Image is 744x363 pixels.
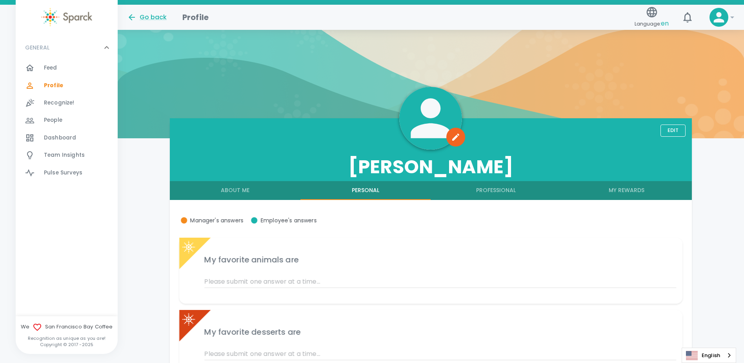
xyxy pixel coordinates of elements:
[635,18,669,29] span: Language:
[661,19,669,28] span: en
[44,99,75,107] span: Recognize!
[204,253,676,266] h6: My favorite animals are
[16,8,118,26] a: Sparck logo
[44,116,62,124] span: People
[431,181,561,200] button: Professional
[204,348,676,360] input: Please submit one answer at a time...
[182,241,195,253] img: Sparck logo
[182,313,195,326] img: Sparck logo
[41,8,92,26] img: Sparck logo
[44,82,63,90] span: Profile
[16,323,118,332] span: We San Francisco Bay Coffee
[561,181,692,200] button: My Rewards
[204,326,676,338] h6: My favorite desserts are
[682,348,736,363] div: Language
[44,134,76,142] span: Dashboard
[250,216,317,225] span: Employee's answers
[682,348,736,363] a: English
[16,59,118,185] div: GENERAL
[44,169,82,177] span: Pulse Surveys
[170,156,692,178] h3: [PERSON_NAME]
[179,216,244,225] span: Manager's answers
[631,4,672,31] button: Language:en
[682,348,736,363] aside: Language selected: English
[16,335,118,341] p: Recognition as unique as you are!
[16,77,118,94] a: Profile
[44,64,57,72] span: Feed
[182,11,209,24] h1: Profile
[16,59,118,77] a: Feed
[16,147,118,164] a: Team Insights
[16,112,118,129] a: People
[16,129,118,147] a: Dashboard
[16,341,118,348] p: Copyright © 2017 - 2025
[44,151,85,159] span: Team Insights
[170,181,300,200] button: About Me
[300,181,431,200] button: Personal
[170,181,692,200] div: full width tabs
[660,125,686,137] button: Edit
[204,275,676,288] input: Please submit one answer at a time...
[16,36,118,59] div: GENERAL
[16,164,118,181] a: Pulse Surveys
[25,44,49,51] p: GENERAL
[16,94,118,112] a: Recognize!
[127,13,167,22] button: Go back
